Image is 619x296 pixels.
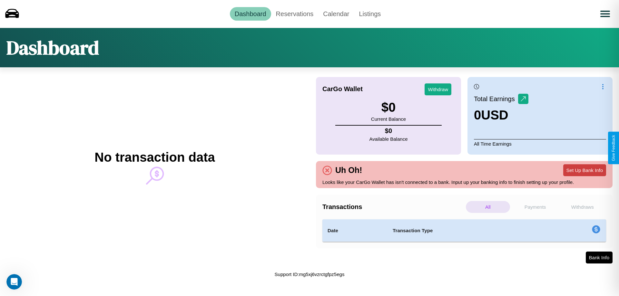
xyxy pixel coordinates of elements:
[393,227,539,234] h4: Transaction Type
[596,5,614,23] button: Open menu
[371,115,406,123] p: Current Balance
[271,7,319,21] a: Reservations
[563,164,606,176] button: Set Up Bank Info
[466,201,510,213] p: All
[474,108,528,122] h3: 0 USD
[369,135,408,143] p: Available Balance
[369,127,408,135] h4: $ 0
[6,34,99,61] h1: Dashboard
[474,93,518,105] p: Total Earnings
[322,85,363,93] h4: CarGo Wallet
[474,139,606,148] p: All Time Earnings
[322,203,464,211] h4: Transactions
[332,166,365,175] h4: Uh Oh!
[513,201,557,213] p: Payments
[275,270,345,279] p: Support ID: mg5xj6vzrctgfpz5egs
[371,100,406,115] h3: $ 0
[94,150,215,165] h2: No transaction data
[354,7,386,21] a: Listings
[230,7,271,21] a: Dashboard
[425,83,451,95] button: Withdraw
[560,201,604,213] p: Withdraws
[586,252,613,263] button: Bank Info
[322,178,606,186] p: Looks like your CarGo Wallet has isn't connected to a bank. Input up your banking info to finish ...
[6,274,22,290] iframe: Intercom live chat
[322,219,606,242] table: simple table
[611,135,616,161] div: Give Feedback
[328,227,382,234] h4: Date
[318,7,354,21] a: Calendar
